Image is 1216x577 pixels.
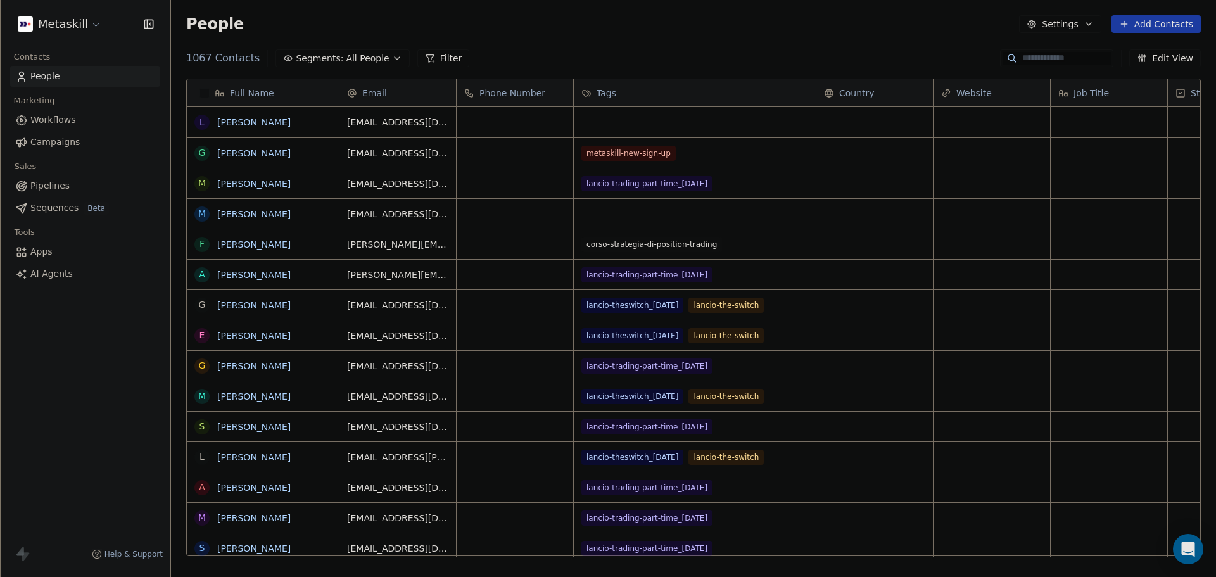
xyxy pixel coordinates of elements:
span: [EMAIL_ADDRESS][DOMAIN_NAME] [347,481,448,494]
span: People [186,15,244,34]
a: [PERSON_NAME] [217,452,291,462]
span: [EMAIL_ADDRESS][DOMAIN_NAME] [347,542,448,555]
a: [PERSON_NAME] [217,239,291,250]
div: Open Intercom Messenger [1173,534,1203,564]
span: lancio-trading-part-time_[DATE] [581,541,712,556]
div: M [198,390,206,403]
div: F [199,238,205,251]
span: [PERSON_NAME][EMAIL_ADDRESS][DOMAIN_NAME] [347,269,448,281]
span: lancio-the-switch [688,389,764,404]
span: Job Title [1073,87,1109,99]
a: Workflows [10,110,160,130]
div: Phone Number [457,79,573,106]
a: [PERSON_NAME] [217,270,291,280]
span: People [30,70,60,83]
a: [PERSON_NAME] [217,391,291,402]
div: G [199,298,206,312]
span: 1067 Contacts [186,51,260,66]
div: Country [816,79,933,106]
button: Add Contacts [1111,15,1201,33]
span: Apps [30,245,53,258]
div: A [199,268,205,281]
span: Workflows [30,113,76,127]
a: [PERSON_NAME] [217,331,291,341]
span: lancio-theswitch_[DATE] [581,389,683,404]
span: metaskill-new-sign-up [581,146,676,161]
span: lancio-trading-part-time_[DATE] [581,358,712,374]
a: People [10,66,160,87]
a: [PERSON_NAME] [217,148,291,158]
span: Phone Number [479,87,545,99]
span: Campaigns [30,136,80,149]
a: [PERSON_NAME] [217,543,291,554]
div: A [199,481,205,494]
div: Email [339,79,456,106]
span: Full Name [230,87,274,99]
div: grid [187,107,339,557]
div: G [199,359,206,372]
a: [PERSON_NAME] [217,209,291,219]
span: Metaskill [38,16,88,32]
span: lancio-trading-part-time_[DATE] [581,176,712,191]
span: Country [839,87,875,99]
span: lancio-theswitch_[DATE] [581,450,683,465]
div: S [199,420,205,433]
div: L [199,450,205,464]
button: Filter [417,49,470,67]
span: lancio-theswitch_[DATE] [581,328,683,343]
span: Sequences [30,201,79,215]
a: [PERSON_NAME] [217,513,291,523]
div: M [198,177,206,190]
a: Help & Support [92,549,163,559]
a: [PERSON_NAME] [217,179,291,189]
span: Pipelines [30,179,70,193]
button: Settings [1019,15,1101,33]
span: corso-strategia-di-position-trading [581,237,722,252]
div: Website [934,79,1050,106]
span: Contacts [8,48,56,67]
span: lancio-theswitch_[DATE] [581,298,683,313]
span: [EMAIL_ADDRESS][DOMAIN_NAME] [347,360,448,372]
span: [EMAIL_ADDRESS][DOMAIN_NAME] [347,299,448,312]
a: Pipelines [10,175,160,196]
span: Website [956,87,992,99]
div: L [199,116,205,129]
a: [PERSON_NAME] [217,361,291,371]
span: Help & Support [104,549,163,559]
span: Tags [597,87,616,99]
span: All People [346,52,389,65]
div: E [199,329,205,342]
span: Beta [84,202,109,215]
span: Sales [9,157,42,176]
div: Tags [574,79,816,106]
span: AI Agents [30,267,73,281]
span: [PERSON_NAME][EMAIL_ADDRESS][PERSON_NAME][DOMAIN_NAME] [347,238,448,251]
a: Apps [10,241,160,262]
span: lancio-trading-part-time_[DATE] [581,419,712,434]
a: [PERSON_NAME] [217,422,291,432]
span: Tools [9,223,40,242]
div: M [198,207,206,220]
a: [PERSON_NAME] [217,300,291,310]
span: lancio-the-switch [688,298,764,313]
div: Job Title [1051,79,1167,106]
span: [EMAIL_ADDRESS][DOMAIN_NAME] [347,512,448,524]
span: lancio-the-switch [688,450,764,465]
span: [EMAIL_ADDRESS][DOMAIN_NAME] [347,116,448,129]
span: [EMAIL_ADDRESS][DOMAIN_NAME] [347,208,448,220]
span: lancio-trading-part-time_[DATE] [581,480,712,495]
span: lancio-the-switch [688,328,764,343]
a: Campaigns [10,132,160,153]
a: [PERSON_NAME] [217,483,291,493]
img: AVATAR%20METASKILL%20-%20Colori%20Positivo.png [18,16,33,32]
div: Full Name [187,79,339,106]
a: SequencesBeta [10,198,160,219]
button: Edit View [1129,49,1201,67]
span: Email [362,87,387,99]
button: Metaskill [15,13,104,35]
span: [EMAIL_ADDRESS][DOMAIN_NAME] [347,421,448,433]
div: S [199,542,205,555]
span: [EMAIL_ADDRESS][DOMAIN_NAME] [347,147,448,160]
span: lancio-trading-part-time_[DATE] [581,510,712,526]
span: Marketing [8,91,60,110]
